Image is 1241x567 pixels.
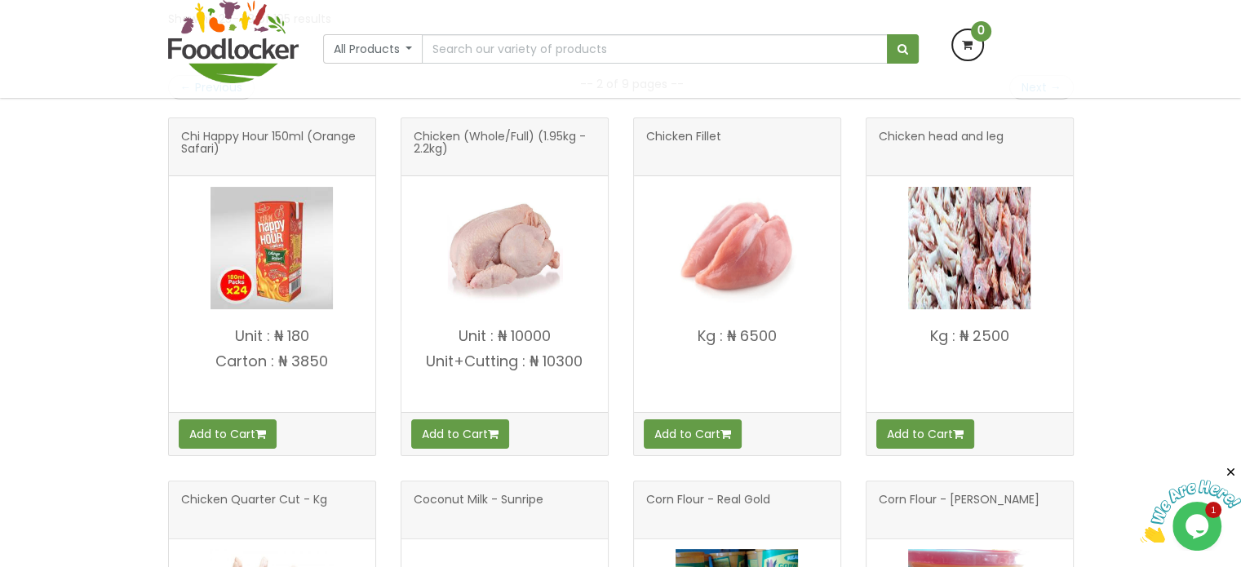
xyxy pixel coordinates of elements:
span: Chicken head and leg [879,131,1004,163]
i: Add to cart [953,428,964,440]
p: Unit : ₦ 10000 [401,328,608,344]
i: Add to cart [488,428,499,440]
i: Add to cart [255,428,266,440]
img: Chicken (Whole/Full) (1.95kg - 2.2kg) [443,187,565,309]
img: Chicken Fillet [676,187,798,309]
button: Add to Cart [179,419,277,449]
i: Add to cart [720,428,731,440]
span: Chicken (Whole/Full) (1.95kg - 2.2kg) [414,131,596,163]
p: Kg : ₦ 2500 [866,328,1073,344]
button: Add to Cart [644,419,742,449]
span: Chicken Fillet [646,131,721,163]
span: Corn Flour - [PERSON_NAME] [879,494,1039,526]
span: Coconut Milk - Sunripe [414,494,543,526]
span: Corn Flour - Real Gold [646,494,770,526]
button: Add to Cart [411,419,509,449]
img: Chi Happy Hour 150ml (Orange Safari) [211,187,333,309]
p: Kg : ₦ 6500 [634,328,840,344]
p: Unit : ₦ 180 [169,328,375,344]
button: Add to Cart [876,419,974,449]
button: All Products [323,34,423,64]
p: Carton : ₦ 3850 [169,353,375,370]
span: Chicken Quarter Cut - Kg [181,494,327,526]
img: Chicken head and leg [908,187,1030,309]
p: Unit+Cutting : ₦ 10300 [401,353,608,370]
iframe: chat widget [1140,465,1241,543]
input: Search our variety of products [422,34,887,64]
span: Chi Happy Hour 150ml (Orange Safari) [181,131,363,163]
span: 0 [971,21,991,42]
